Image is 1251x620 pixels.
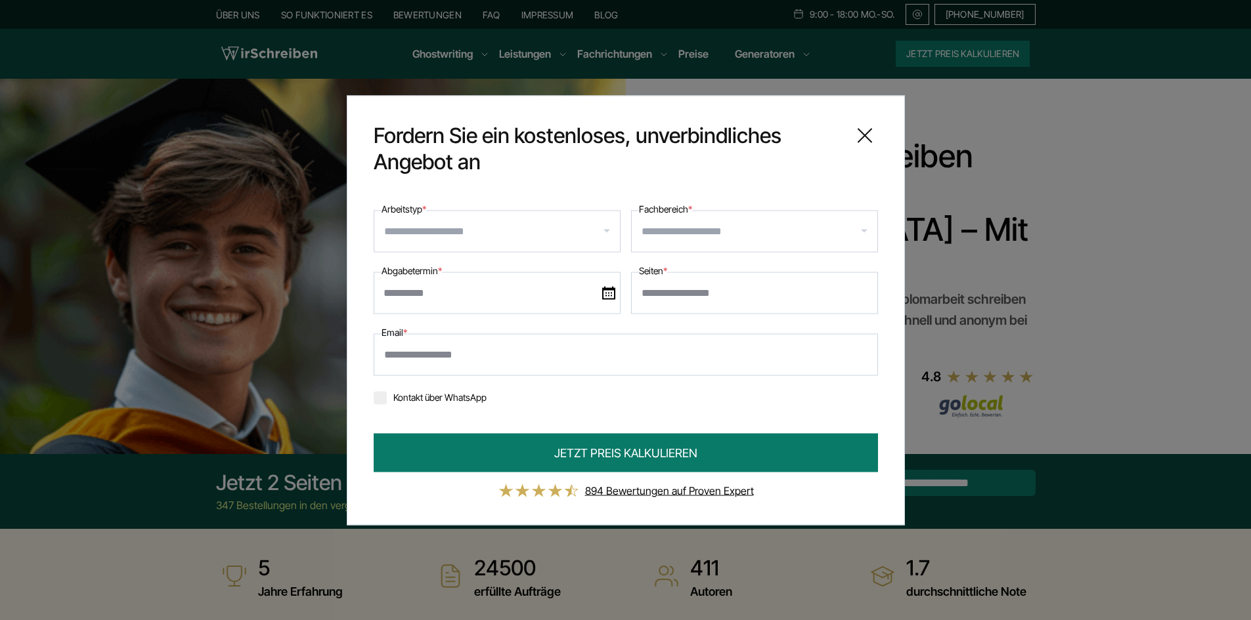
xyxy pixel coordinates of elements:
[374,122,841,175] span: Fordern Sie ein kostenloses, unverbindliches Angebot an
[374,272,621,314] input: date
[585,484,754,497] a: 894 Bewertungen auf Proven Expert
[382,324,407,340] label: Email
[639,262,667,278] label: Seiten
[554,444,697,461] span: JETZT PREIS KALKULIEREN
[639,201,692,217] label: Fachbereich
[382,201,426,217] label: Arbeitstyp
[382,262,442,278] label: Abgabetermin
[374,391,487,402] label: Kontakt über WhatsApp
[374,433,878,472] button: JETZT PREIS KALKULIEREN
[602,286,615,299] img: date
